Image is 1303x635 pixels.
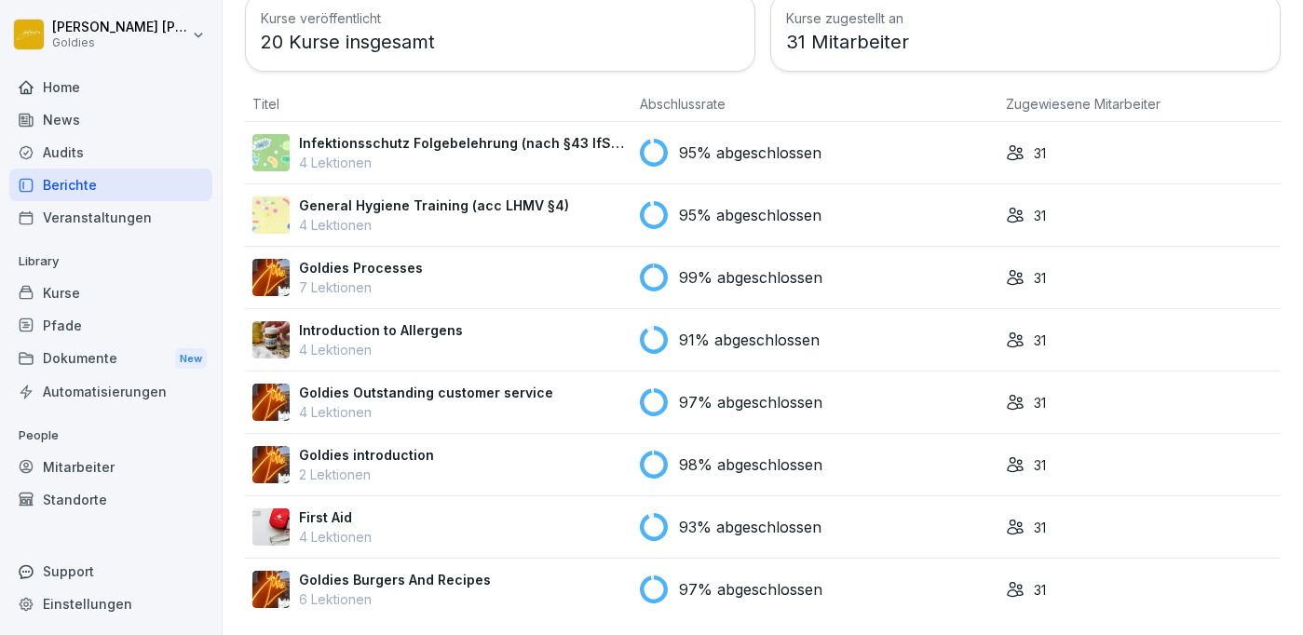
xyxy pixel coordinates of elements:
p: 97% abgeschlossen [679,578,822,601]
p: 4 Lektionen [299,153,625,172]
p: Introduction to Allergens [299,320,463,340]
span: Zugewiesene Mitarbeiter [1006,96,1160,112]
img: dxikevl05c274fqjcx4fmktu.png [252,321,290,358]
p: 20 Kurse insgesamt [261,28,740,56]
h3: Kurse zugestellt an [786,8,1265,28]
p: 31 [1034,455,1046,475]
p: 4 Lektionen [299,215,569,235]
p: 98% abgeschlossen [679,453,822,476]
img: xhwwoh3j1t8jhueqc8254ve9.png [252,446,290,483]
img: q57webtpjdb10dpomrq0869v.png [252,571,290,608]
p: 95% abgeschlossen [679,204,821,226]
th: Abschlussrate [632,87,998,122]
p: 31 [1034,580,1046,600]
img: dstmp2epwm636xymg8o1eqib.png [252,259,290,296]
p: 4 Lektionen [299,340,463,359]
p: First Aid [299,507,372,527]
p: 31 [1034,206,1046,225]
p: 99% abgeschlossen [679,266,822,289]
p: 31 [1034,393,1046,412]
p: General Hygiene Training (acc LHMV §4) [299,196,569,215]
p: 91% abgeschlossen [679,329,820,351]
a: Mitarbeiter [9,451,212,483]
p: 4 Lektionen [299,527,372,547]
p: Infektionsschutz Folgebelehrung (nach §43 IfSG) [299,133,625,153]
a: Veranstaltungen [9,201,212,234]
p: 95% abgeschlossen [679,142,821,164]
a: Home [9,71,212,103]
h3: Kurse veröffentlicht [261,8,740,28]
p: People [9,421,212,451]
p: 7 Lektionen [299,277,423,297]
img: ovcsqbf2ewum2utvc3o527vw.png [252,508,290,546]
p: Goldies [52,36,188,49]
a: Audits [9,136,212,169]
p: 31 [1034,331,1046,350]
div: Support [9,555,212,588]
img: p739flnsdh8gpse8zjqpm4at.png [252,384,290,421]
a: Berichte [9,169,212,201]
p: 31 Mitarbeiter [786,28,1265,56]
p: Goldies Burgers And Recipes [299,570,491,589]
img: tgff07aey9ahi6f4hltuk21p.png [252,134,290,171]
p: 31 [1034,518,1046,537]
a: Pfade [9,309,212,342]
p: 2 Lektionen [299,465,434,484]
p: 93% abgeschlossen [679,516,821,538]
p: 4 Lektionen [299,402,553,422]
p: Goldies Outstanding customer service [299,383,553,402]
p: 6 Lektionen [299,589,491,609]
a: Standorte [9,483,212,516]
p: Goldies Processes [299,258,423,277]
div: Dokumente [9,342,212,376]
p: 31 [1034,268,1046,288]
a: Kurse [9,277,212,309]
div: New [175,348,207,370]
a: DokumenteNew [9,342,212,376]
p: 31 [1034,143,1046,163]
a: News [9,103,212,136]
a: Automatisierungen [9,375,212,408]
p: [PERSON_NAME] [PERSON_NAME] [52,20,188,35]
img: rd8noi9myd5hshrmayjayi2t.png [252,196,290,234]
a: Einstellungen [9,588,212,620]
span: Titel [252,96,279,112]
p: Goldies introduction [299,445,434,465]
p: 97% abgeschlossen [679,391,822,413]
p: Library [9,247,212,277]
